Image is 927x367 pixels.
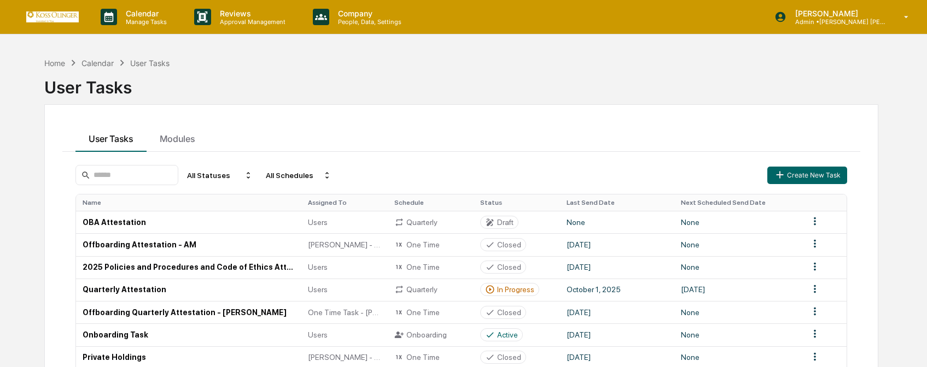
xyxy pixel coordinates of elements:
td: None [674,211,802,233]
div: All Statuses [183,167,257,184]
div: Quarterly [394,285,468,294]
td: [DATE] [674,279,802,301]
td: OBA Attestation [76,211,301,233]
span: [PERSON_NAME] - Offboarding [308,240,381,249]
div: One Time [394,240,468,250]
iframe: Open customer support [892,331,922,360]
p: Reviews [211,9,291,18]
span: One Time Task - [PERSON_NAME] [308,308,381,317]
td: Onboarding Task [76,323,301,346]
div: One Time [394,307,468,317]
p: Manage Tasks [117,18,172,26]
th: Last Send Date [560,194,674,211]
div: Closed [497,353,521,362]
button: Create New Task [767,167,847,184]
div: Active [497,330,518,339]
th: Next Scheduled Send Date [674,194,802,211]
th: Name [76,194,301,211]
div: All Schedules [261,167,336,184]
div: One Time [394,352,468,362]
div: Closed [497,308,521,317]
td: None [674,301,802,323]
td: None [674,256,802,279]
th: Status [474,194,560,211]
span: [PERSON_NAME] - One Time Task [308,353,381,362]
div: User Tasks [130,58,170,68]
button: User Tasks [75,122,147,152]
img: logo [26,11,79,22]
td: None [674,233,802,256]
div: In Progress [497,285,534,294]
td: Offboarding Quarterly Attestation - [PERSON_NAME] [76,301,301,323]
th: Schedule [388,194,474,211]
td: [DATE] [560,301,674,323]
p: Admin • [PERSON_NAME] [PERSON_NAME] Consulting, LLC [786,18,888,26]
td: [DATE] [560,256,674,279]
div: Closed [497,240,521,249]
button: Modules [147,122,208,152]
td: [DATE] [560,233,674,256]
div: Draft [497,218,514,227]
p: Approval Management [211,18,291,26]
span: Users [308,218,328,227]
p: People, Data, Settings [329,18,407,26]
td: None [560,211,674,233]
p: Calendar [117,9,172,18]
div: User Tasks [44,69,879,97]
td: None [674,323,802,346]
td: October 1, 2025 [560,279,674,301]
span: Users [308,330,328,339]
p: [PERSON_NAME] [786,9,888,18]
div: Closed [497,263,521,271]
td: 2025 Policies and Procedures and Code of Ethics Attestation [76,256,301,279]
p: Company [329,9,407,18]
div: Onboarding [394,330,468,340]
div: Calendar [81,58,114,68]
div: One Time [394,262,468,272]
td: [DATE] [560,323,674,346]
div: Home [44,58,65,68]
span: Users [308,263,328,271]
th: Assigned To [301,194,388,211]
td: Quarterly Attestation [76,279,301,301]
td: Offboarding Attestation - AM [76,233,301,256]
div: Quarterly [394,217,468,227]
span: Users [308,285,328,294]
